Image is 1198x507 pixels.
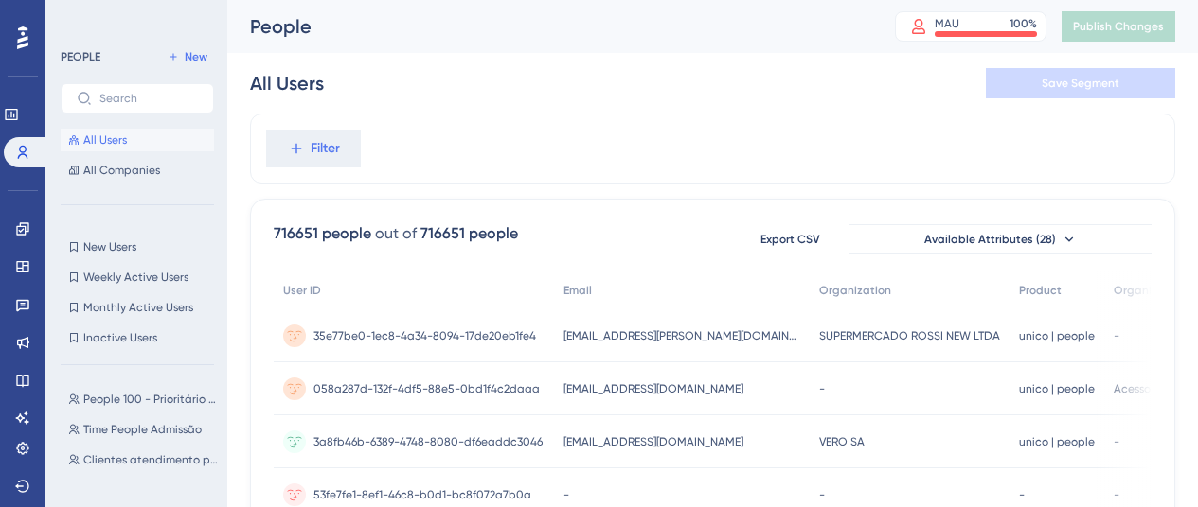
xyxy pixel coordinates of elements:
button: All Companies [61,159,214,182]
span: - [1114,328,1119,343]
div: People [250,13,848,40]
button: Inactive Users [61,326,214,349]
span: Export CSV [760,232,820,247]
span: Clientes atendimento premium - leva 3 [83,452,218,467]
span: All Users [83,132,127,148]
span: All Companies [83,163,160,178]
span: Available Attributes (28) [924,232,1056,247]
button: People 100 - Prioritário - [PERSON_NAME] [61,388,225,411]
div: 716651 people [420,222,518,245]
button: Clientes atendimento premium - leva 3 [61,448,225,471]
span: [EMAIL_ADDRESS][DOMAIN_NAME] [563,381,743,396]
button: All Users [61,129,214,151]
button: Monthly Active Users [61,296,214,319]
button: Time People Admissão [61,418,225,441]
span: New Users [83,239,136,254]
span: - [1019,487,1025,502]
div: PEOPLE [61,49,100,64]
span: Publish Changes [1073,19,1164,34]
span: Organization [819,283,891,298]
button: Publish Changes [1062,11,1175,42]
button: Export CSV [742,224,837,254]
input: Search [99,92,198,105]
div: 100 % [1010,16,1037,31]
span: - [819,487,825,502]
span: Monthly Active Users [83,300,193,315]
span: - [1114,434,1119,449]
button: Save Segment [986,68,1175,98]
span: Filter [311,137,340,160]
span: Weekly Active Users [83,270,188,285]
span: Inactive Users [83,330,157,345]
span: unico | people [1019,434,1095,449]
div: 716651 people [274,222,371,245]
span: Product [1019,283,1062,298]
span: Save Segment [1042,76,1119,91]
span: User ID [283,283,321,298]
span: - [819,381,825,396]
button: Weekly Active Users [61,266,214,288]
button: New [161,45,214,68]
div: out of [375,222,417,245]
button: Available Attributes (28) [849,224,1152,254]
span: - [1114,487,1119,502]
div: All Users [250,70,324,96]
span: - [563,487,569,502]
button: Filter [266,130,361,167]
span: Email [563,283,592,298]
span: 53fe7fe1-8ef1-46c8-b0d1-bc8f072a7b0a [313,487,531,502]
span: 058a287d-132f-4df5-88e5-0bd1f4c2daaa [313,381,540,396]
span: [EMAIL_ADDRESS][DOMAIN_NAME] [563,434,743,449]
span: Time People Admissão [83,422,202,437]
span: Acesso [1114,381,1151,396]
button: New Users [61,236,214,258]
span: unico | people [1019,328,1095,343]
div: MAU [935,16,959,31]
span: New [185,49,207,64]
span: VERO SA [819,434,865,449]
span: 35e77be0-1ec8-4a34-8094-17de20eb1fe4 [313,328,536,343]
span: People 100 - Prioritário - [PERSON_NAME] [83,392,218,407]
span: [EMAIL_ADDRESS][PERSON_NAME][DOMAIN_NAME] [563,328,800,343]
span: 3a8fb46b-6389-4748-8080-df6eaddc3046 [313,434,543,449]
span: SUPERMERCADO ROSSI NEW LTDA [819,328,1000,343]
span: unico | people [1019,381,1095,396]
